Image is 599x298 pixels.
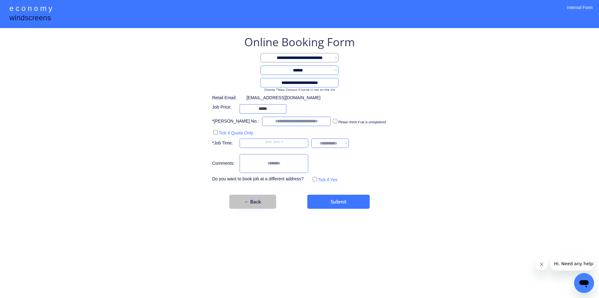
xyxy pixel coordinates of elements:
[9,3,52,15] div: e c o n o m y
[212,118,259,125] div: *[PERSON_NAME] No.:
[229,195,276,209] button: ← Back
[4,4,45,9] span: Hi. Need any help?
[567,5,593,19] div: Internal Form
[212,160,236,167] div: Comments:
[535,258,548,271] iframe: Close message
[261,87,338,92] div: Choose *New Contact if name is not on the list
[9,12,51,25] div: windscreens
[307,195,370,209] button: Submit
[212,104,236,110] div: Job Price:
[212,140,236,146] div: *Job Time:
[574,273,594,293] iframe: Button to launch messaging window
[246,95,320,101] div: [EMAIL_ADDRESS][DOMAIN_NAME]
[550,257,594,271] iframe: Message from company
[244,34,355,50] div: Online Booking Form
[212,95,243,101] div: Retail Email:
[219,130,253,135] label: Tick if Quote Only
[212,176,308,182] div: Do you want to book job at a different address?
[338,120,386,124] label: Please check if car is unregistered
[318,177,338,182] label: Tick if Yes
